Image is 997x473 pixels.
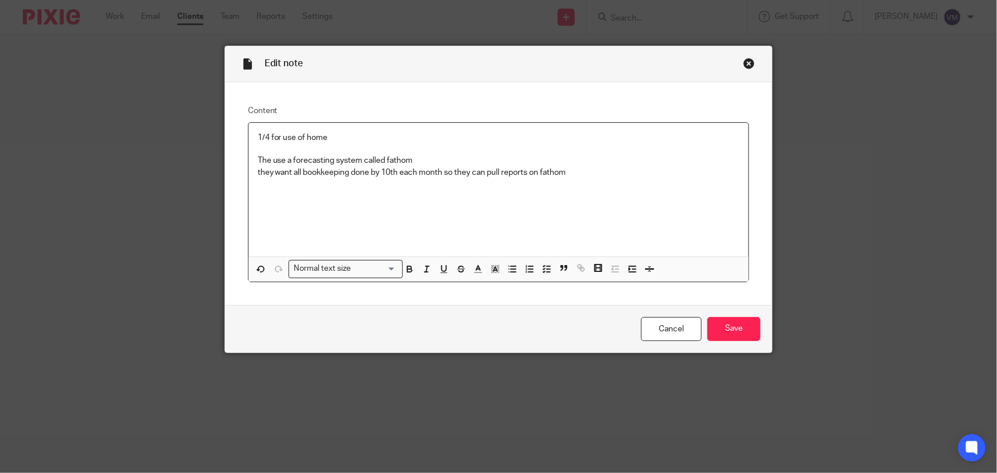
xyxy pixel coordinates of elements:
[355,263,396,275] input: Search for option
[258,132,740,143] p: 1/4 for use of home
[258,167,740,178] p: they want all bookkeeping done by 10th each month so they can pull reports on fathom
[743,58,755,69] div: Close this dialog window
[265,59,303,68] span: Edit note
[641,317,702,342] a: Cancel
[707,317,760,342] input: Save
[248,105,750,117] label: Content
[289,260,403,278] div: Search for option
[258,155,740,166] p: The use a forecasting system called fathom
[291,263,354,275] span: Normal text size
